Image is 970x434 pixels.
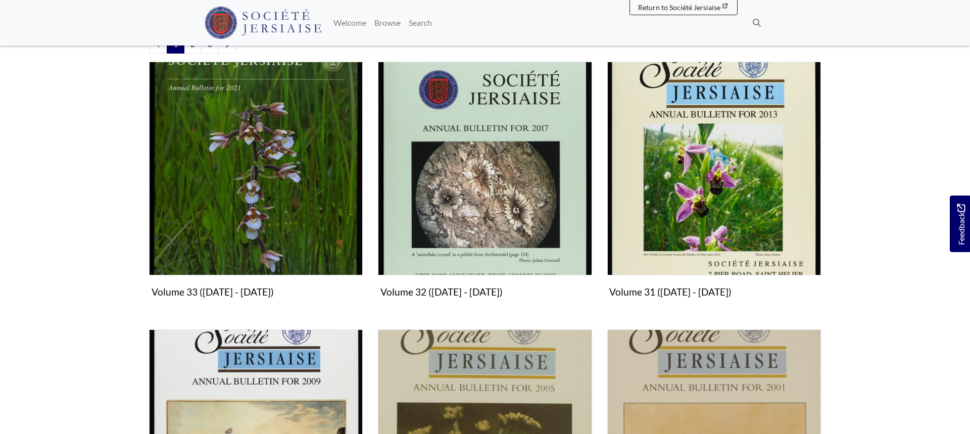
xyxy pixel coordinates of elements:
[378,62,592,302] a: Volume 32 (2017 - 2020) Volume 32 ([DATE] - [DATE])
[607,62,821,302] a: Volume 31 (2013 - 2016) Volume 31 ([DATE] - [DATE])
[378,62,592,275] img: Volume 32 (2017 - 2020)
[955,204,967,245] span: Feedback
[149,62,363,275] img: Volume 33 (2021 - 2024)
[638,3,720,12] span: Return to Société Jersiaise
[405,13,436,33] a: Search
[600,62,829,317] div: Subcollection
[205,4,321,41] a: Société Jersiaise logo
[607,62,821,275] img: Volume 31 (2013 - 2016)
[370,13,405,33] a: Browse
[149,62,363,302] a: Volume 33 (2021 - 2024) Volume 33 ([DATE] - [DATE])
[950,196,970,252] a: Would you like to provide feedback?
[370,62,599,317] div: Subcollection
[141,62,370,317] div: Subcollection
[205,7,321,39] img: Société Jersiaise
[329,13,370,33] a: Welcome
